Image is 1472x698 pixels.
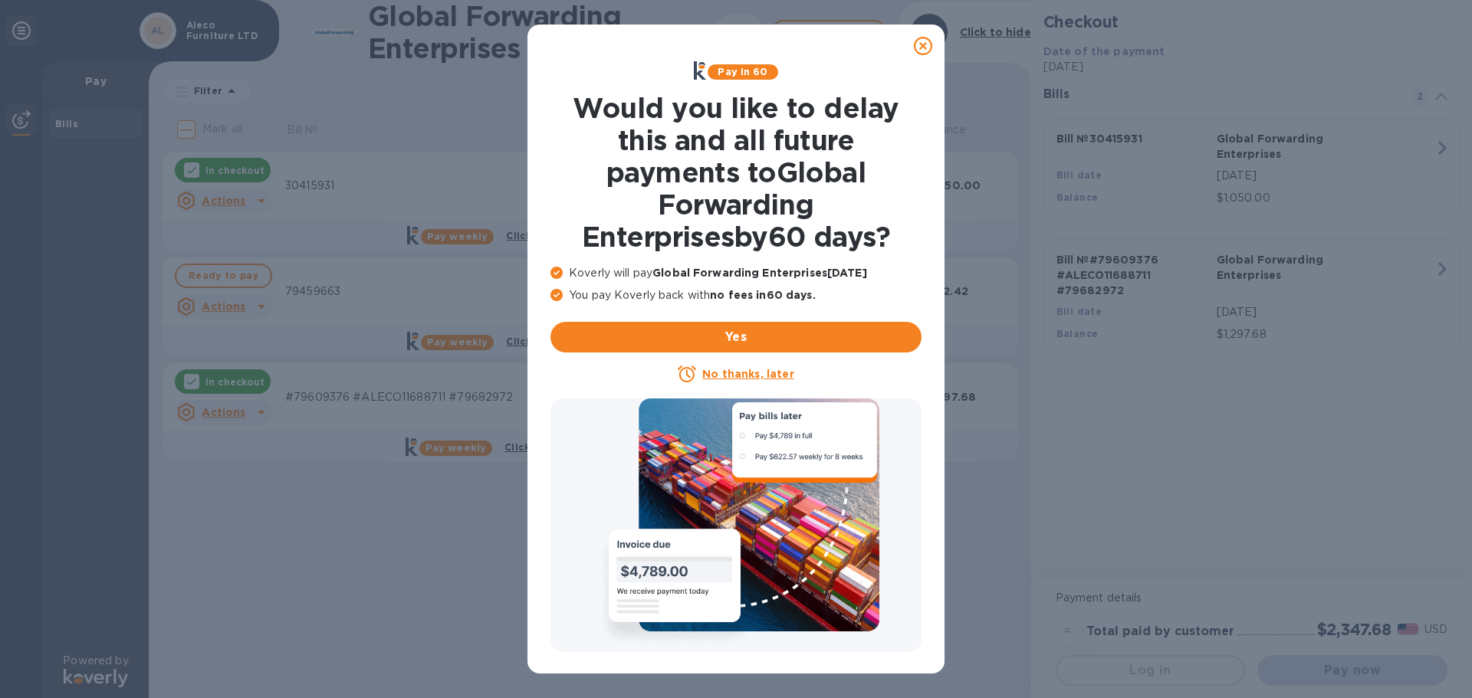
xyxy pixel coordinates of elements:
h1: Would you like to delay this and all future payments to Global Forwarding Enterprises by 60 days ? [550,92,922,253]
button: Yes [550,322,922,352]
u: No thanks, later [702,368,793,380]
span: Yes [563,328,909,346]
p: Koverly will pay [550,265,922,281]
b: no fees in 60 days . [710,289,815,301]
b: Pay in 60 [718,66,767,77]
p: You pay Koverly back with [550,287,922,303]
b: Global Forwarding Enterprises [DATE] [652,267,867,279]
